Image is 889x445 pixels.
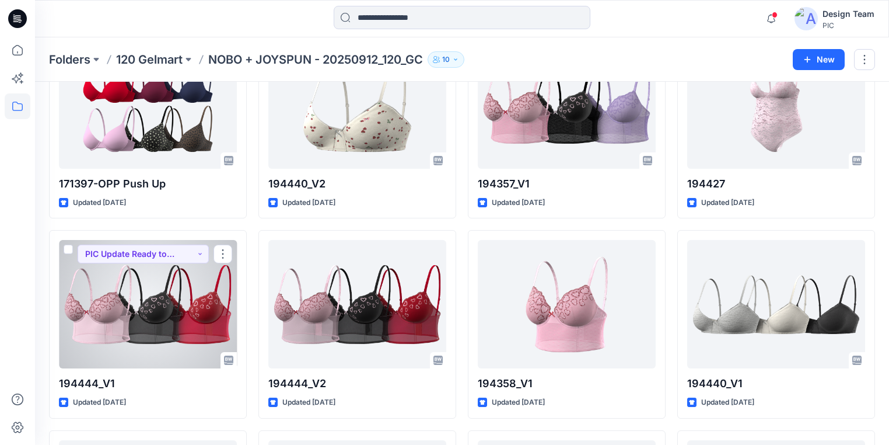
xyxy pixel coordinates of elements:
[478,176,656,192] p: 194357_V1
[282,197,335,209] p: Updated [DATE]
[268,176,446,192] p: 194440_V2
[687,40,865,169] a: 194427
[73,397,126,409] p: Updated [DATE]
[59,176,237,192] p: 171397-OPP Push Up
[701,397,754,409] p: Updated [DATE]
[687,240,865,368] a: 194440_V1
[794,7,818,30] img: avatar
[208,51,423,68] p: NOBO + JOYSPUN - 20250912_120_GC
[442,53,450,66] p: 10
[478,376,656,392] p: 194358_V1
[268,240,446,368] a: 194444_V2
[793,49,845,70] button: New
[701,197,754,209] p: Updated [DATE]
[73,197,126,209] p: Updated [DATE]
[268,376,446,392] p: 194444_V2
[49,51,90,68] a: Folders
[59,40,237,169] a: 171397-OPP Push Up
[822,21,874,30] div: PIC
[116,51,183,68] a: 120 Gelmart
[478,40,656,169] a: 194357_V1
[268,40,446,169] a: 194440_V2
[59,376,237,392] p: 194444_V1
[282,397,335,409] p: Updated [DATE]
[492,397,545,409] p: Updated [DATE]
[492,197,545,209] p: Updated [DATE]
[687,376,865,392] p: 194440_V1
[478,240,656,368] a: 194358_V1
[59,240,237,368] a: 194444_V1
[428,51,464,68] button: 10
[687,176,865,192] p: 194427
[822,7,874,21] div: Design Team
